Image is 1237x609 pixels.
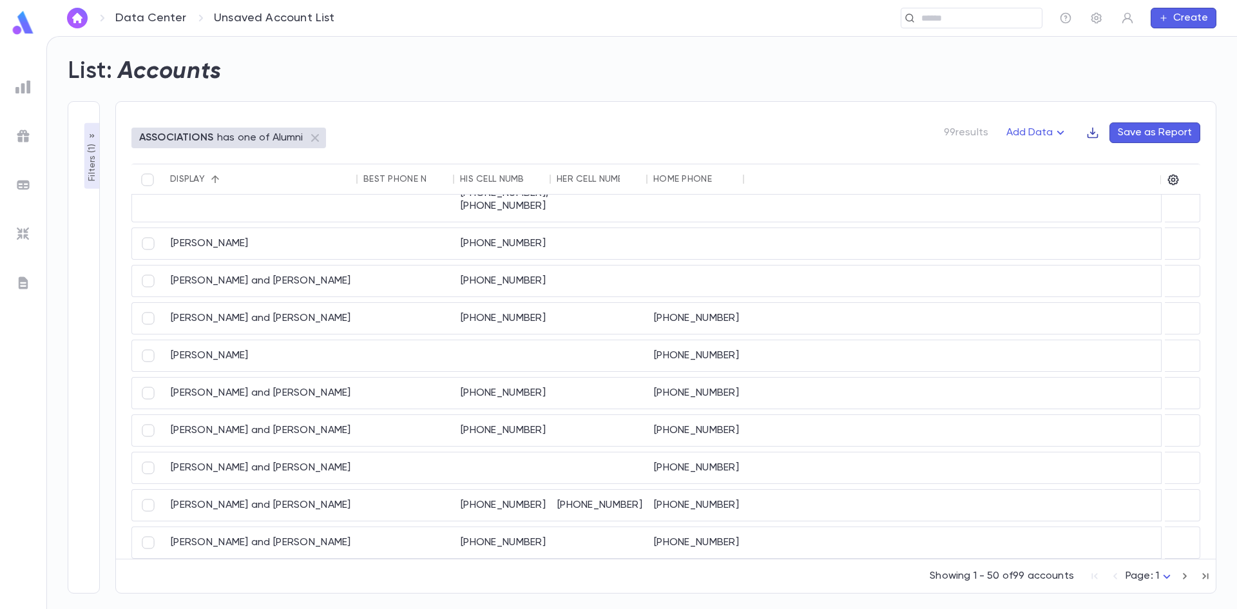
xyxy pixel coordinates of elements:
[363,174,457,184] div: Best Phone Number
[647,527,744,558] div: [PHONE_NUMBER]
[930,570,1074,583] p: Showing 1 - 50 of 99 accounts
[460,174,540,184] div: His Cell Numbers
[523,169,544,189] button: Sort
[164,303,358,334] div: [PERSON_NAME] and [PERSON_NAME]
[15,128,31,144] img: campaigns_grey.99e729a5f7ee94e3726e6486bddda8f1.svg
[205,169,225,189] button: Sort
[454,527,551,558] div: [PHONE_NUMBER]
[217,131,303,144] p: has one of Alumni
[164,340,358,371] div: [PERSON_NAME]
[164,527,358,558] div: [PERSON_NAME] and [PERSON_NAME]
[454,490,551,521] div: [PHONE_NUMBER]
[647,490,744,521] div: [PHONE_NUMBER]
[454,303,551,334] div: [PHONE_NUMBER]
[15,226,31,242] img: imports_grey.530a8a0e642e233f2baf0ef88e8c9fcb.svg
[15,177,31,193] img: batches_grey.339ca447c9d9533ef1741baa751efc33.svg
[170,174,205,184] div: Display
[164,490,358,521] div: [PERSON_NAME] and [PERSON_NAME]
[647,378,744,409] div: [PHONE_NUMBER]
[712,169,733,189] button: Sort
[15,275,31,291] img: letters_grey.7941b92b52307dd3b8a917253454ce1c.svg
[139,131,213,144] p: ASSOCIATIONS
[115,11,186,25] a: Data Center
[647,415,744,446] div: [PHONE_NUMBER]
[653,174,712,184] div: Home Phone
[1126,566,1175,586] div: Page: 1
[427,169,447,189] button: Sort
[68,57,113,86] h2: List:
[1126,571,1159,581] span: Page: 1
[118,57,222,86] h2: Accounts
[70,13,85,23] img: home_white.a664292cf8c1dea59945f0da9f25487c.svg
[647,340,744,371] div: [PHONE_NUMBER]
[86,141,99,181] p: Filters ( 1 )
[647,452,744,483] div: [PHONE_NUMBER]
[164,415,358,446] div: [PERSON_NAME] and [PERSON_NAME]
[131,128,326,148] div: ASSOCIATIONShas one of Alumni
[944,126,988,139] p: 99 results
[454,266,551,296] div: [PHONE_NUMBER]
[551,490,647,521] div: [PHONE_NUMBER]
[999,122,1076,143] button: Add Data
[557,174,640,184] div: Her Cell Numbers
[10,10,36,35] img: logo
[1151,8,1216,28] button: Create
[164,228,358,259] div: [PERSON_NAME]
[214,11,335,25] p: Unsaved Account List
[454,378,551,409] div: [PHONE_NUMBER]
[164,452,358,483] div: [PERSON_NAME] and [PERSON_NAME]
[620,169,640,189] button: Sort
[164,266,358,296] div: [PERSON_NAME] and [PERSON_NAME]
[647,303,744,334] div: [PHONE_NUMBER]
[454,415,551,446] div: [PHONE_NUMBER]
[15,79,31,95] img: reports_grey.c525e4749d1bce6a11f5fe2a8de1b229.svg
[1109,122,1200,143] button: Save as Report
[454,228,551,259] div: [PHONE_NUMBER]
[164,378,358,409] div: [PERSON_NAME] and [PERSON_NAME]
[84,123,100,189] button: Filters (1)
